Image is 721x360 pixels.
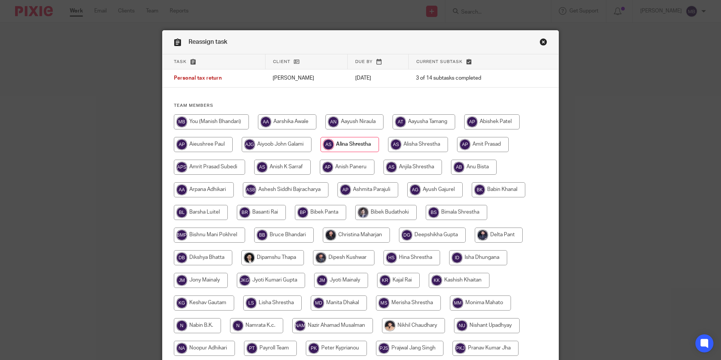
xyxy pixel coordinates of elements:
p: [PERSON_NAME] [273,74,340,82]
p: [DATE] [355,74,401,82]
span: Due by [355,60,373,64]
span: Task [174,60,187,64]
span: Client [273,60,290,64]
h4: Team members [174,103,547,109]
span: Current subtask [416,60,463,64]
td: 3 of 14 subtasks completed [408,69,525,88]
a: Close this dialog window [540,38,547,48]
span: Reassign task [189,39,227,45]
span: Personal tax return [174,76,222,81]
